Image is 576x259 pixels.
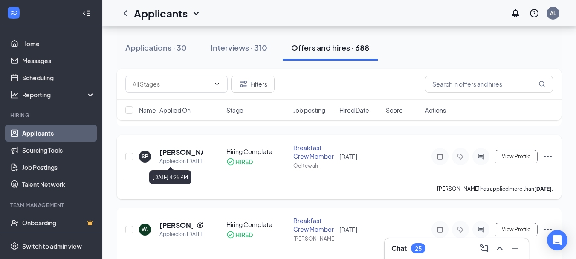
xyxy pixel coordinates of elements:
[22,52,95,69] a: Messages
[479,243,489,253] svg: ComposeMessage
[435,226,445,233] svg: Note
[455,153,466,160] svg: Tag
[495,223,538,236] button: View Profile
[159,157,203,166] div: Applied on [DATE]
[139,106,191,114] span: Name · Applied On
[22,231,95,248] a: TeamCrown
[425,76,553,93] input: Search in offers and hires
[231,76,275,93] button: Filter Filters
[211,42,267,53] div: Interviews · 310
[22,69,95,86] a: Scheduling
[386,106,403,114] span: Score
[142,226,149,233] div: WJ
[339,106,369,114] span: Hired Date
[142,153,148,160] div: SP
[197,222,203,229] svg: Reapply
[226,147,288,156] div: Hiring Complete
[82,9,91,17] svg: Collapse
[22,176,95,193] a: Talent Network
[291,42,369,53] div: Offers and hires · 688
[534,186,552,192] b: [DATE]
[22,142,95,159] a: Sourcing Tools
[159,148,203,157] h5: [PERSON_NAME]
[235,230,253,239] div: HIRED
[9,9,18,17] svg: WorkstreamLogo
[495,243,505,253] svg: ChevronUp
[120,8,130,18] svg: ChevronLeft
[476,226,486,233] svg: ActiveChat
[22,214,95,231] a: OnboardingCrown
[293,162,335,169] div: Ooltewah
[191,8,201,18] svg: ChevronDown
[134,6,188,20] h1: Applicants
[214,81,220,87] svg: ChevronDown
[293,235,335,242] div: [PERSON_NAME]
[10,201,93,209] div: Team Management
[437,185,553,192] p: [PERSON_NAME] has applied more than .
[508,242,522,255] button: Minimize
[10,90,19,99] svg: Analysis
[476,153,486,160] svg: ActiveChat
[550,9,556,17] div: AL
[235,157,253,166] div: HIRED
[226,220,288,229] div: Hiring Complete
[22,90,96,99] div: Reporting
[159,230,203,239] div: Applied on [DATE]
[159,221,193,230] h5: [PERSON_NAME]
[226,106,243,114] span: Stage
[495,150,538,163] button: View Profile
[493,242,507,255] button: ChevronUp
[293,106,325,114] span: Job posting
[510,8,521,18] svg: Notifications
[547,230,567,250] div: Open Intercom Messenger
[125,42,187,53] div: Applications · 30
[543,151,553,162] svg: Ellipses
[502,227,530,233] span: View Profile
[339,226,357,233] span: [DATE]
[529,8,539,18] svg: QuestionInfo
[478,242,491,255] button: ComposeMessage
[226,230,235,239] svg: CheckmarkCircle
[538,81,545,87] svg: MagnifyingGlass
[22,242,82,250] div: Switch to admin view
[435,153,445,160] svg: Note
[415,245,422,252] div: 25
[293,216,335,233] div: Breakfast Crew Member
[149,170,191,184] div: [DATE] 4:25 PM
[543,224,553,235] svg: Ellipses
[22,35,95,52] a: Home
[510,243,520,253] svg: Minimize
[455,226,466,233] svg: Tag
[10,112,93,119] div: Hiring
[22,125,95,142] a: Applicants
[293,143,335,160] div: Breakfast Crew Member
[226,157,235,166] svg: CheckmarkCircle
[238,79,249,89] svg: Filter
[133,79,210,89] input: All Stages
[425,106,446,114] span: Actions
[502,154,530,160] span: View Profile
[339,153,357,160] span: [DATE]
[391,244,407,253] h3: Chat
[22,159,95,176] a: Job Postings
[10,242,19,250] svg: Settings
